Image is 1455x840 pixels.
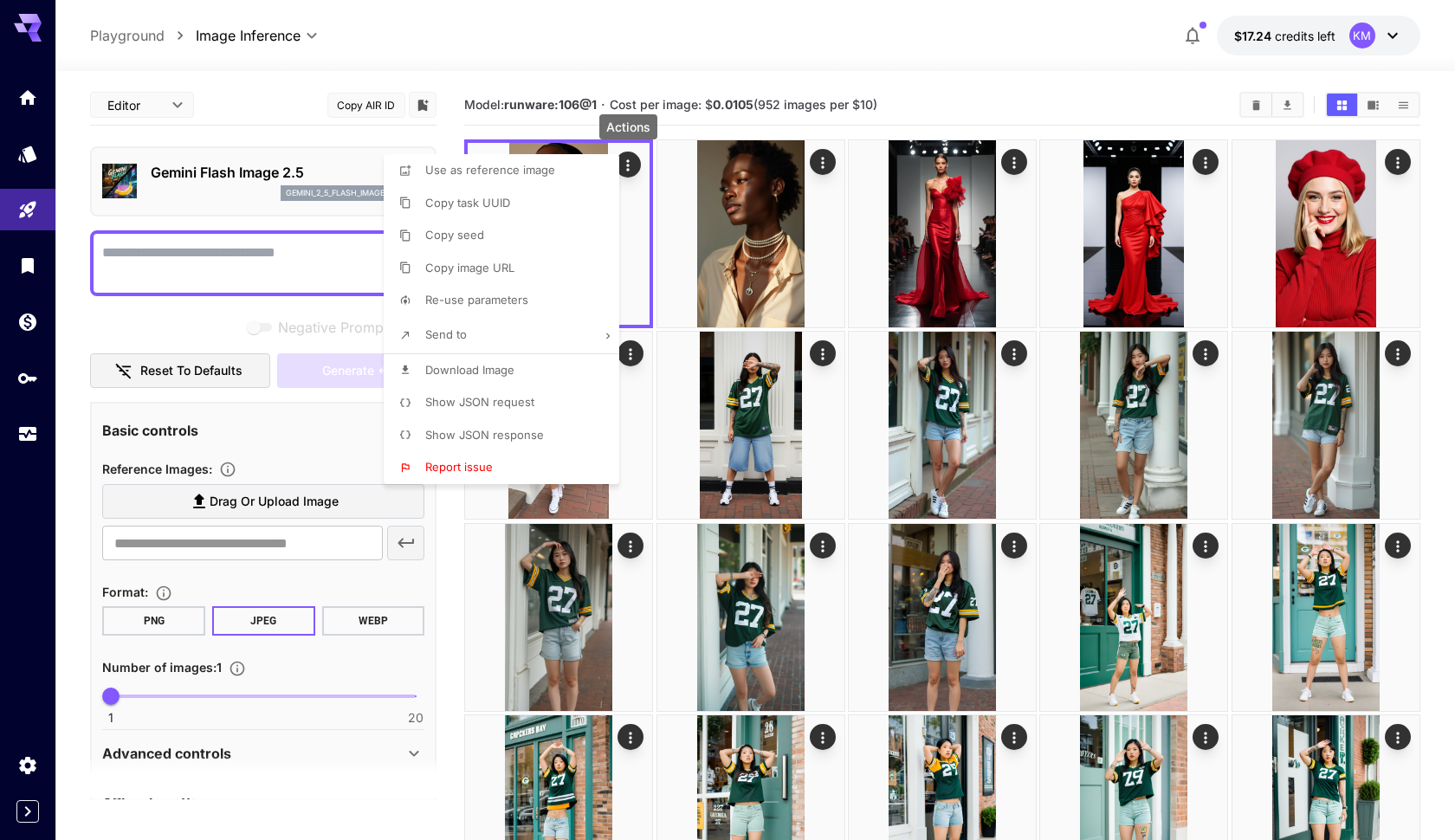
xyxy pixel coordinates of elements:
[425,261,514,275] span: Copy image URL
[599,114,657,139] div: Actions
[425,363,514,377] span: Download Image
[425,460,493,474] span: Report issue
[425,327,467,341] span: Send to
[425,196,510,210] span: Copy task UUID
[425,228,484,242] span: Copy seed
[425,395,534,409] span: Show JSON request
[425,163,555,177] span: Use as reference image
[425,293,528,307] span: Re-use parameters
[425,428,544,442] span: Show JSON response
